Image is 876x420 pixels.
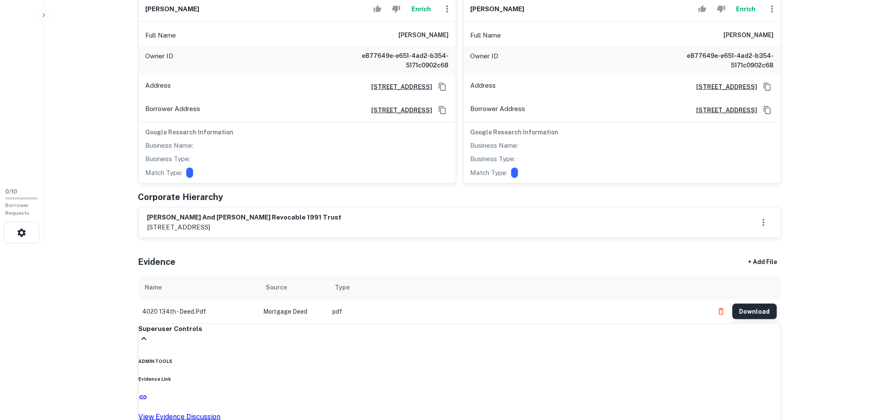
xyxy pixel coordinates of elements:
div: scrollable content [138,275,781,324]
div: + Add File [733,255,793,270]
button: Reject [389,0,404,18]
td: Mortgage Deed [259,299,328,324]
p: Owner ID [471,51,499,70]
button: Accept [695,0,710,18]
button: Enrich [733,0,760,18]
h5: Corporate Hierarchy [138,191,223,204]
p: Business Type: [471,154,516,164]
h6: [PERSON_NAME] and [PERSON_NAME] revocable 1991 trust [147,213,342,223]
iframe: Chat Widget [833,351,876,392]
h6: e877649e-e651-4ad2-b354-5171c0902c68 [345,51,449,70]
div: Source [266,282,287,293]
h5: Evidence [138,255,176,268]
p: Business Name: [471,140,519,151]
a: [STREET_ADDRESS] [690,105,758,115]
p: Borrower Address [471,104,526,117]
th: Type [328,275,709,299]
h6: Evidence Link [139,375,781,382]
p: [STREET_ADDRESS] [147,222,342,232]
p: Full Name [146,30,176,41]
button: Enrich [408,0,435,18]
button: Reject [714,0,729,18]
p: Borrower Address [146,104,201,117]
p: Business Name: [146,140,194,151]
button: Copy Address [436,104,449,117]
div: Name [145,282,162,293]
th: Source [259,275,328,299]
h6: [PERSON_NAME] [146,4,200,14]
button: Delete file [714,305,729,318]
h6: ADMIN TOOLS [139,358,781,365]
h6: e877649e-e651-4ad2-b354-5171c0902c68 [670,51,774,70]
p: Match Type: [471,168,508,178]
div: Type [335,282,350,293]
p: Match Type: [146,168,183,178]
h6: [PERSON_NAME] [724,30,774,41]
p: Business Type: [146,154,191,164]
a: [STREET_ADDRESS] [365,82,433,92]
span: 0 / 10 [5,188,17,195]
a: [STREET_ADDRESS] [690,82,758,92]
td: 4020 134th - deed.pdf [138,299,259,324]
p: Owner ID [146,51,174,70]
button: Accept [370,0,385,18]
p: Address [146,80,171,93]
h6: Superuser Controls [139,324,781,334]
h6: [PERSON_NAME] [399,30,449,41]
button: Copy Address [761,104,774,117]
button: Download [733,304,777,319]
button: Copy Address [436,80,449,93]
h6: [PERSON_NAME] [471,4,525,14]
p: Full Name [471,30,501,41]
h6: Google Research Information [146,127,449,137]
span: Borrower Requests [5,202,29,216]
p: Address [471,80,496,93]
td: pdf [328,299,709,324]
h6: Google Research Information [471,127,774,137]
a: [STREET_ADDRESS] [365,105,433,115]
th: Name [138,275,259,299]
button: Copy Address [761,80,774,93]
